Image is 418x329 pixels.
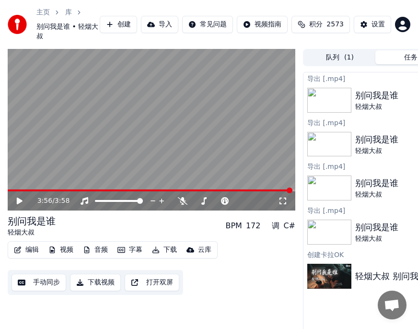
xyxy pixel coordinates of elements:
[272,220,279,232] div: 调
[326,20,344,29] span: 2573
[37,196,60,206] div: /
[148,243,181,257] button: 下载
[36,8,100,41] nav: breadcrumb
[8,228,56,237] div: 轻烟大叔
[125,274,179,291] button: 打开双屏
[283,220,295,232] div: C#
[79,243,112,257] button: 音频
[355,146,398,156] div: 轻烟大叔
[8,15,27,34] img: youka
[65,8,72,17] a: 库
[355,234,398,244] div: 轻烟大叔
[237,16,288,33] button: 视频指南
[45,243,77,257] button: 视频
[141,16,178,33] button: 导入
[70,274,121,291] button: 下载视频
[198,245,211,255] div: 云库
[10,243,43,257] button: 编辑
[344,53,354,62] span: ( 1 )
[372,20,385,29] div: 设置
[355,176,398,190] div: 别问我是谁
[355,133,398,146] div: 别问我是谁
[355,221,398,234] div: 别问我是谁
[355,89,398,102] div: 别问我是谁
[55,196,70,206] span: 3:58
[246,220,261,232] div: 172
[355,190,398,200] div: 轻烟大叔
[355,102,398,112] div: 轻烟大叔
[378,291,406,319] div: 打開聊天
[36,8,50,17] a: 主页
[114,243,146,257] button: 字幕
[304,50,375,64] button: 队列
[225,220,242,232] div: BPM
[354,16,391,33] button: 设置
[37,196,52,206] span: 3:56
[8,214,56,228] div: 别问我是谁
[100,16,137,33] button: 创建
[36,22,100,41] span: 别问我是谁 • 轻烟大叔
[291,16,350,33] button: 积分2573
[12,274,66,291] button: 手动同步
[309,20,323,29] span: 积分
[182,16,233,33] button: 常见问题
